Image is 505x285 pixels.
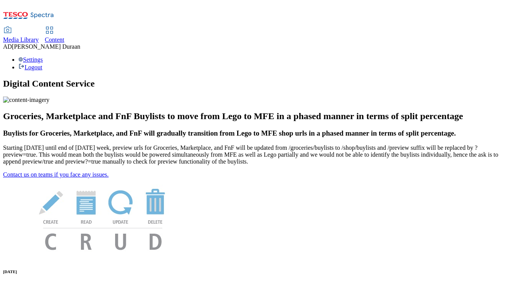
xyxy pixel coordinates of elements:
[3,144,502,165] p: Starting [DATE] until end of [DATE] week, preview urls for Groceries, Marketplace, and FnF will b...
[3,43,12,50] span: AD
[3,36,39,43] span: Media Library
[3,79,502,89] h1: Digital Content Service
[3,97,50,103] img: content-imagery
[3,111,502,121] h2: Groceries, Marketplace and FnF Buylists to move from Lego to MFE in a phased manner in terms of s...
[18,64,42,70] a: Logout
[45,27,64,43] a: Content
[18,56,43,63] a: Settings
[3,129,502,138] h3: Buylists for Groceries, Marketplace, and FnF will gradually transition from Lego to MFE shop urls...
[3,269,502,274] h6: [DATE]
[3,171,109,178] a: Contact us on teams if you face any issues.
[12,43,80,50] span: [PERSON_NAME] Duraan
[3,27,39,43] a: Media Library
[3,178,203,258] img: News Image
[45,36,64,43] span: Content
